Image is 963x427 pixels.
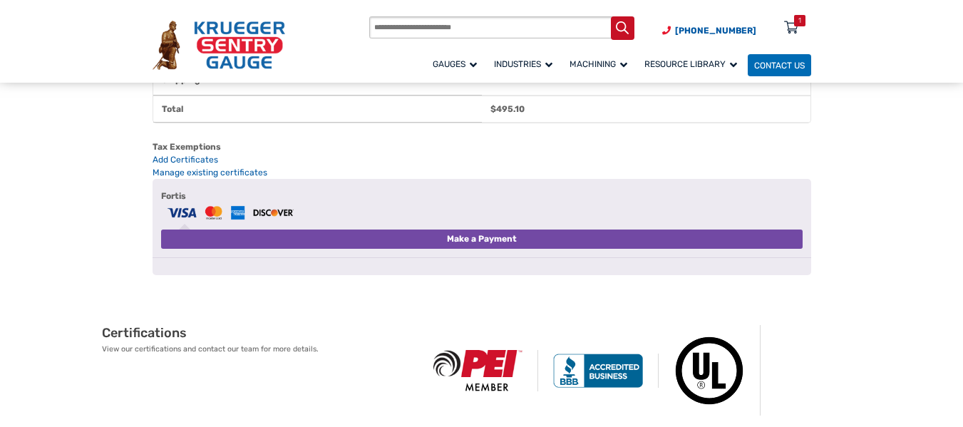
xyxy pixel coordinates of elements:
a: Add Certificates [153,153,811,166]
a: Resource Library [638,52,748,77]
bdi: 495.10 [490,104,525,114]
img: PEI Member [418,350,539,391]
a: Machining [563,52,638,77]
p: View our certifications and contact our team for more details. [102,344,418,355]
span: Gauges [433,59,477,69]
a: Contact Us [748,54,811,76]
a: Phone Number (920) 434-8860 [662,24,756,37]
a: Manage existing certificates [153,168,267,178]
h2: Certifications [102,325,418,341]
span: [PHONE_NUMBER] [675,26,756,36]
span: Machining [570,59,627,69]
span: Contact Us [754,61,805,71]
img: Krueger Sentry Gauge [153,21,285,70]
a: Gauges [426,52,488,77]
b: Tax Exemptions [153,142,221,152]
span: Industries [494,59,552,69]
th: Total [153,96,482,123]
img: Underwriters Laboratories [659,325,761,416]
button: Make a Payment [161,230,803,249]
a: Industries [488,52,563,77]
img: Fortis [165,204,296,222]
span: $ [490,104,496,114]
img: BBB [538,354,659,388]
span: Resource Library [644,59,737,69]
div: 1 [798,15,801,26]
label: Fortis [161,187,803,222]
